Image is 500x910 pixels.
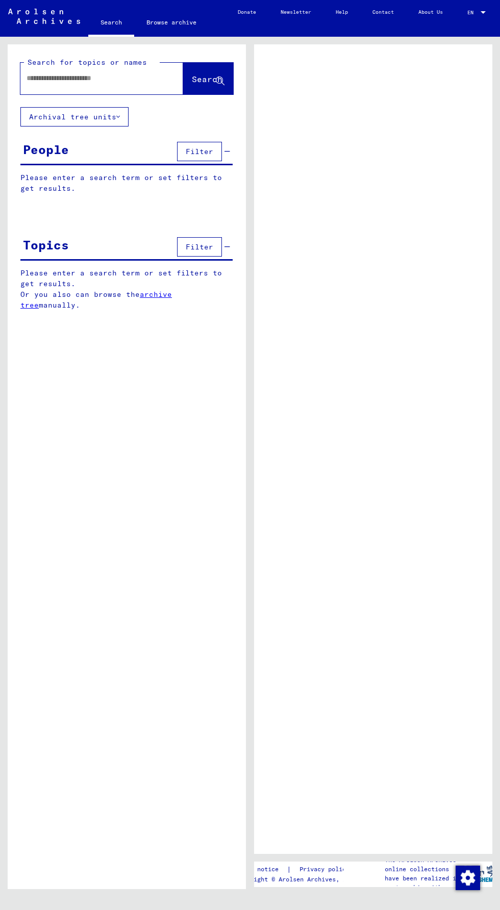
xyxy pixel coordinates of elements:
[192,74,222,84] span: Search
[20,268,233,311] p: Please enter a search term or set filters to get results. Or you also can browse the manually.
[20,172,233,194] p: Please enter a search term or set filters to get results.
[20,107,129,127] button: Archival tree units
[291,864,362,875] a: Privacy policy
[186,242,213,251] span: Filter
[23,140,69,159] div: People
[186,147,213,156] span: Filter
[177,142,222,161] button: Filter
[20,290,172,310] a: archive tree
[23,236,69,254] div: Topics
[183,63,233,94] button: Search
[456,866,480,890] img: Change consent
[467,10,479,15] span: EN
[177,237,222,257] button: Filter
[28,58,147,67] mat-label: Search for topics or names
[134,10,209,35] a: Browse archive
[236,864,362,875] div: |
[236,864,287,875] a: Legal notice
[385,874,463,892] p: have been realized in partnership with
[8,9,80,24] img: Arolsen_neg.svg
[385,855,463,874] p: The Arolsen Archives online collections
[88,10,134,37] a: Search
[236,875,362,884] p: Copyright © Arolsen Archives, 2021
